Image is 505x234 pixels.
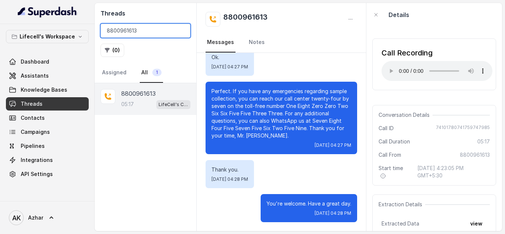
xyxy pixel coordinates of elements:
[315,210,351,216] span: [DATE] 04:28 PM
[18,6,77,18] img: light.svg
[211,166,248,173] p: Thank you.
[6,55,89,68] a: Dashboard
[20,32,75,41] p: Lifecell's Workspace
[6,30,89,43] button: Lifecell's Workspace
[6,125,89,139] a: Campaigns
[21,114,45,122] span: Contacts
[379,201,425,208] span: Extraction Details
[6,83,89,96] a: Knowledge Bases
[12,214,21,222] text: AK
[379,138,410,145] span: Call Duration
[101,24,190,38] input: Search by Call ID or Phone Number
[101,63,128,83] a: Assigned
[101,44,124,57] button: (0)
[379,165,411,179] span: Start time
[417,165,490,179] span: [DATE] 4:23:05 PM GMT+5:30
[21,58,49,65] span: Dashboard
[6,167,89,181] a: API Settings
[466,217,487,230] button: view
[206,33,235,52] a: Messages
[6,207,89,228] a: Azhar
[101,9,190,18] h2: Threads
[21,128,50,136] span: Campaigns
[379,151,401,159] span: Call From
[6,139,89,153] a: Pipelines
[382,48,492,58] div: Call Recording
[379,111,433,119] span: Conversation Details
[267,200,351,207] p: You're welcome. Have a great day.
[28,214,43,221] span: Azhar
[6,69,89,82] a: Assistants
[382,220,419,227] span: Extracted Data
[206,33,357,52] nav: Tabs
[140,63,163,83] a: All1
[21,142,45,150] span: Pipelines
[247,33,266,52] a: Notes
[6,111,89,125] a: Contacts
[21,72,49,79] span: Assistants
[379,125,394,132] span: Call ID
[21,86,67,94] span: Knowledge Bases
[152,69,162,76] span: 1
[6,153,89,167] a: Integrations
[315,142,351,148] span: [DATE] 04:27 PM
[211,176,248,182] span: [DATE] 04:28 PM
[211,64,248,70] span: [DATE] 04:27 PM
[159,101,188,108] p: LifeCell's Call Assistant
[477,138,490,145] span: 05:17
[223,12,268,27] h2: 8800961613
[21,156,53,164] span: Integrations
[121,89,156,98] p: 8800961613
[6,97,89,111] a: Threads
[121,101,134,108] p: 05:17
[389,10,409,19] p: Details
[21,100,43,108] span: Threads
[21,170,53,178] span: API Settings
[211,54,248,61] p: Ok.
[101,63,190,83] nav: Tabs
[211,88,351,139] p: Perfect. If you have any emergencies regarding sample collection, you can reach our call center t...
[460,151,490,159] span: 8800961613
[382,61,492,81] audio: Your browser does not support the audio element.
[436,125,490,132] span: 74101780741759747985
